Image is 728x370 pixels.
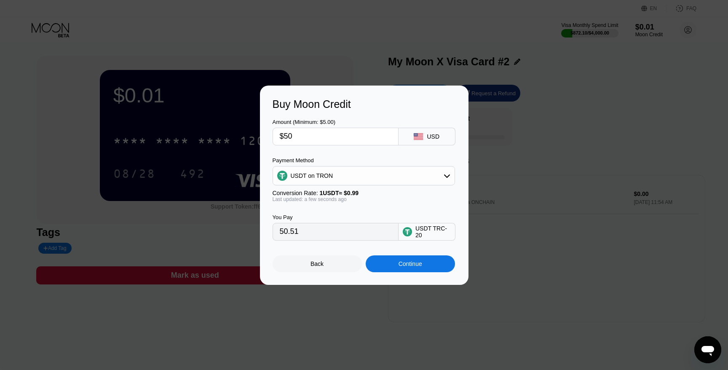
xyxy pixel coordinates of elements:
[273,196,455,202] div: Last updated: a few seconds ago
[399,260,422,267] div: Continue
[273,157,455,164] div: Payment Method
[273,98,456,110] div: Buy Moon Credit
[694,336,721,363] iframe: Schaltfläche zum Öffnen des Messaging-Fensters
[273,190,455,196] div: Conversion Rate:
[280,128,391,145] input: $0.00
[291,172,333,179] div: USDT on TRON
[273,119,399,125] div: Amount (Minimum: $5.00)
[366,255,455,272] div: Continue
[310,260,324,267] div: Back
[273,167,455,184] div: USDT on TRON
[273,214,399,220] div: You Pay
[320,190,359,196] span: 1 USDT ≈ $0.99
[415,225,451,239] div: USDT TRC-20
[427,133,439,140] div: USD
[273,255,362,272] div: Back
